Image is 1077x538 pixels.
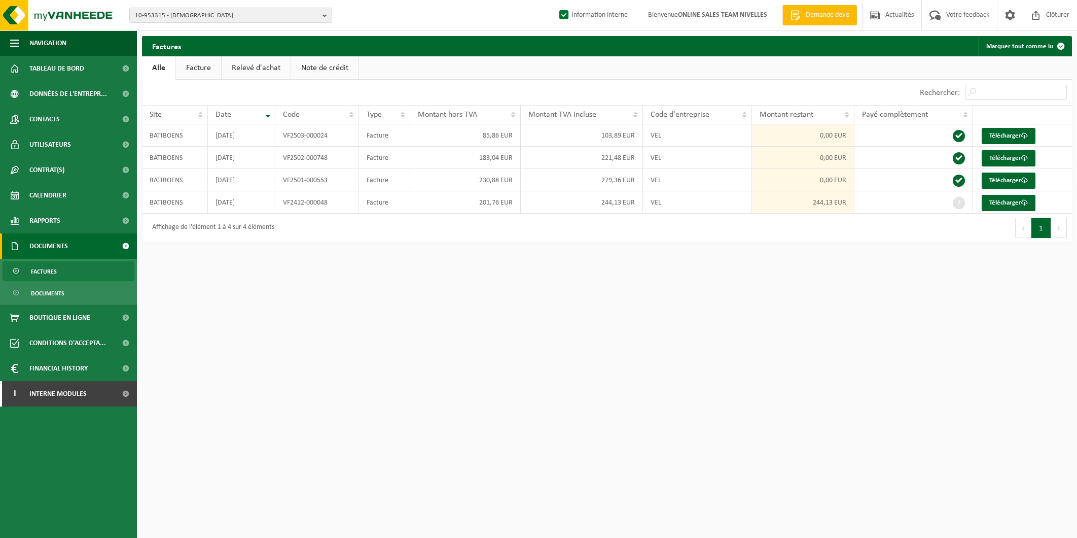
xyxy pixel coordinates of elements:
span: Montant TVA incluse [528,111,596,119]
span: Utilisateurs [29,132,71,157]
span: Navigation [29,30,66,56]
td: Facture [359,169,410,191]
button: Next [1051,218,1067,238]
span: Demande devis [803,10,852,20]
label: Rechercher: [920,89,960,97]
a: Télécharger [982,128,1035,144]
span: Contacts [29,107,60,132]
strong: ONLINE SALES TEAM NIVELLES [678,11,767,19]
h2: Factures [142,36,191,56]
td: VEL [643,191,752,214]
span: Financial History [29,356,88,381]
span: Factures [31,262,57,281]
a: Note de crédit [291,56,358,80]
td: VF2502-000748 [275,147,360,169]
button: 1 [1031,218,1051,238]
td: 0,00 EUR [752,147,854,169]
button: Marquer tout comme lu [978,36,1071,56]
span: Code d'entreprise [651,111,709,119]
span: 10-953315 - [DEMOGRAPHIC_DATA] [135,8,318,23]
span: Site [150,111,162,119]
td: BATIBOENS [142,169,208,191]
span: Rapports [29,208,60,233]
a: Télécharger [982,195,1035,211]
span: Type [367,111,382,119]
td: 183,04 EUR [410,147,521,169]
td: 0,00 EUR [752,124,854,147]
span: Montant hors TVA [418,111,477,119]
a: Factures [3,261,134,281]
td: Facture [359,147,410,169]
span: Documents [31,284,64,303]
td: 103,89 EUR [521,124,643,147]
span: Conditions d'accepta... [29,330,106,356]
td: BATIBOENS [142,147,208,169]
span: Montant restant [760,111,813,119]
td: VEL [643,124,752,147]
span: Contrat(s) [29,157,64,183]
span: I [10,381,19,407]
span: Date [216,111,231,119]
a: Télécharger [982,150,1035,166]
a: Documents [3,283,134,302]
td: 244,13 EUR [752,191,854,214]
span: Boutique en ligne [29,305,90,330]
td: VEL [643,169,752,191]
span: Documents [29,233,68,259]
button: 10-953315 - [DEMOGRAPHIC_DATA] [129,8,332,23]
div: Affichage de l'élément 1 à 4 sur 4 éléments [147,219,274,237]
button: Previous [1015,218,1031,238]
a: Télécharger [982,173,1035,189]
td: BATIBOENS [142,191,208,214]
td: 0,00 EUR [752,169,854,191]
td: [DATE] [208,191,275,214]
a: Facture [176,56,221,80]
a: Alle [142,56,175,80]
label: Information interne [557,8,628,23]
span: Payé complètement [862,111,928,119]
td: VF2503-000024 [275,124,360,147]
td: 85,86 EUR [410,124,521,147]
td: [DATE] [208,169,275,191]
td: Facture [359,124,410,147]
span: Interne modules [29,381,87,407]
td: VF2501-000553 [275,169,360,191]
a: Relevé d'achat [222,56,291,80]
td: BATIBOENS [142,124,208,147]
td: Facture [359,191,410,214]
a: Demande devis [782,5,857,25]
span: Données de l'entrepr... [29,81,107,107]
td: 221,48 EUR [521,147,643,169]
span: Code [283,111,300,119]
td: VEL [643,147,752,169]
span: Tableau de bord [29,56,84,81]
td: 201,76 EUR [410,191,521,214]
td: 230,88 EUR [410,169,521,191]
td: 279,36 EUR [521,169,643,191]
span: Calendrier [29,183,66,208]
td: 244,13 EUR [521,191,643,214]
td: [DATE] [208,124,275,147]
td: VF2412-000048 [275,191,360,214]
td: [DATE] [208,147,275,169]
